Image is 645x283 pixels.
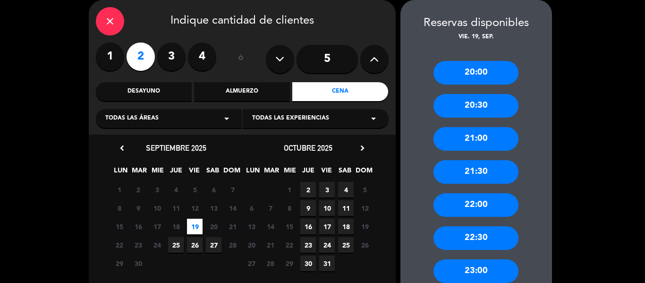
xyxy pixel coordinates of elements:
[400,33,552,42] div: vie. 19, sep.
[205,165,221,180] span: SAB
[221,113,232,124] i: arrow_drop_down
[337,165,353,180] span: SAB
[252,114,329,123] span: Todas las experiencias
[187,182,203,197] span: 5
[319,165,334,180] span: VIE
[281,219,297,234] span: 15
[168,237,184,253] span: 25
[131,165,147,180] span: MAR
[226,43,256,76] div: ó
[357,200,373,216] span: 12
[223,165,239,180] span: DOM
[300,219,316,234] span: 16
[245,165,261,180] span: LUN
[104,16,116,27] i: close
[111,237,127,253] span: 22
[187,237,203,253] span: 26
[263,256,278,271] span: 28
[244,200,259,216] span: 6
[149,182,165,197] span: 3
[263,200,278,216] span: 7
[357,182,373,197] span: 5
[149,219,165,234] span: 17
[338,219,354,234] span: 18
[338,237,354,253] span: 25
[225,200,240,216] span: 14
[263,165,279,180] span: MAR
[150,165,165,180] span: MIE
[157,43,186,71] label: 3
[168,182,184,197] span: 4
[338,182,354,197] span: 4
[187,200,203,216] span: 12
[130,256,146,271] span: 30
[225,182,240,197] span: 7
[284,143,332,153] span: octubre 2025
[127,43,155,71] label: 2
[300,237,316,253] span: 23
[338,200,354,216] span: 11
[130,219,146,234] span: 16
[433,127,518,151] div: 21:00
[319,200,335,216] span: 10
[194,82,290,101] div: Almuerzo
[168,200,184,216] span: 11
[117,143,127,153] i: chevron_left
[292,82,388,101] div: Cena
[263,237,278,253] span: 21
[368,113,379,124] i: arrow_drop_down
[319,256,335,271] span: 31
[168,219,184,234] span: 18
[130,182,146,197] span: 2
[433,61,518,85] div: 20:00
[300,200,316,216] span: 9
[225,237,240,253] span: 28
[111,256,127,271] span: 29
[281,182,297,197] span: 1
[206,219,221,234] span: 20
[206,237,221,253] span: 27
[105,114,159,123] span: Todas las áreas
[300,182,316,197] span: 2
[206,200,221,216] span: 13
[357,143,367,153] i: chevron_right
[168,165,184,180] span: JUE
[96,43,124,71] label: 1
[433,193,518,217] div: 22:00
[282,165,297,180] span: MIE
[96,82,192,101] div: Desayuno
[357,219,373,234] span: 19
[281,200,297,216] span: 8
[433,259,518,283] div: 23:00
[300,256,316,271] span: 30
[149,200,165,216] span: 10
[113,165,128,180] span: LUN
[433,226,518,250] div: 22:30
[146,143,206,153] span: septiembre 2025
[319,219,335,234] span: 17
[300,165,316,180] span: JUE
[96,7,389,35] div: Indique cantidad de clientes
[187,219,203,234] span: 19
[281,237,297,253] span: 22
[263,219,278,234] span: 14
[356,165,371,180] span: DOM
[130,237,146,253] span: 23
[111,219,127,234] span: 15
[433,160,518,184] div: 21:30
[225,219,240,234] span: 21
[357,237,373,253] span: 26
[111,182,127,197] span: 1
[319,237,335,253] span: 24
[319,182,335,197] span: 3
[400,14,552,33] div: Reservas disponibles
[188,43,216,71] label: 4
[149,237,165,253] span: 24
[244,237,259,253] span: 20
[111,200,127,216] span: 8
[206,182,221,197] span: 6
[281,256,297,271] span: 29
[433,94,518,118] div: 20:30
[244,256,259,271] span: 27
[244,219,259,234] span: 13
